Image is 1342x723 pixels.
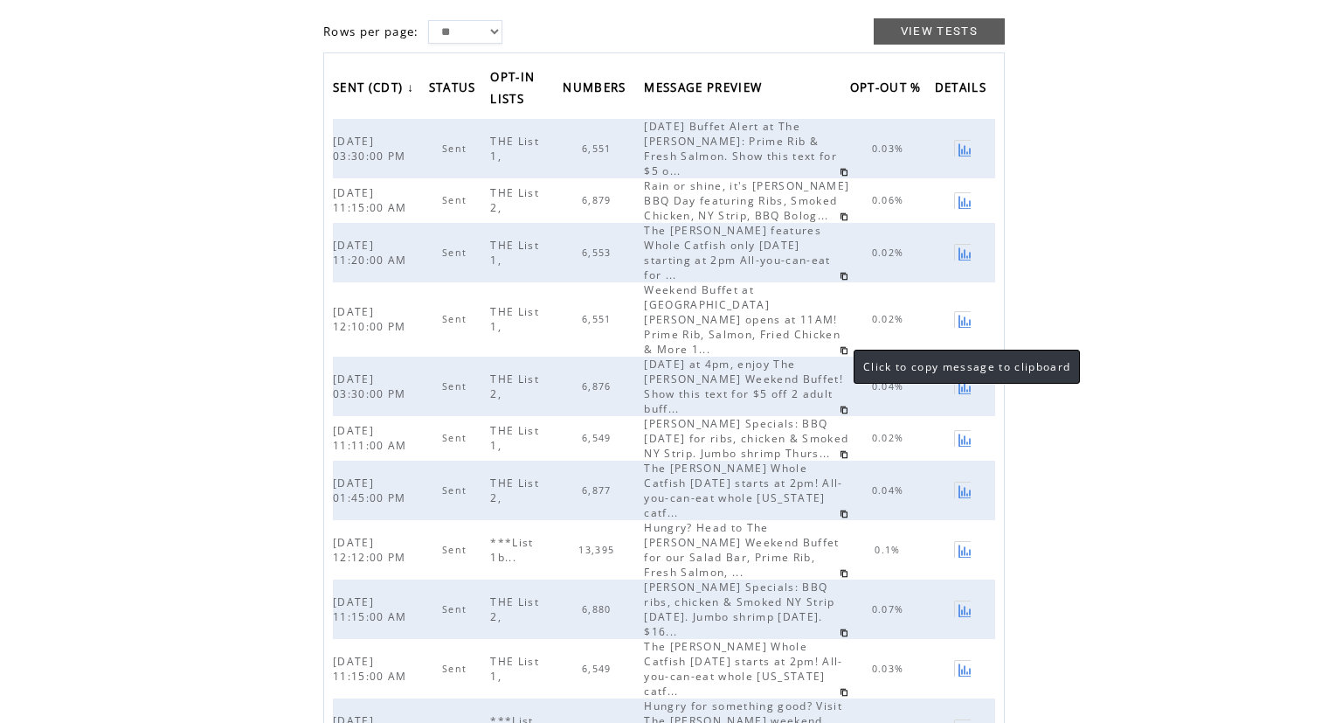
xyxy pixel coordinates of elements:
a: NUMBERS [563,75,634,104]
span: [DATE] Buffet Alert at The [PERSON_NAME]: Prime Rib & Fresh Salmon. Show this text for $5 o... [644,119,837,178]
span: 0.02% [872,313,909,325]
span: 6,551 [582,143,616,155]
span: 0.03% [872,663,909,675]
a: VIEW TESTS [874,18,1005,45]
span: Rain or shine, it's [PERSON_NAME] BBQ Day featuring Ribs, Smoked Chicken, NY Strip, BBQ Bolog... [644,178,849,223]
span: [DATE] 03:30:00 PM [333,134,411,163]
span: Sent [442,143,471,155]
span: [DATE] 11:15:00 AM [333,185,412,215]
span: SENT (CDT) [333,75,407,104]
span: THE List 1, [490,134,539,163]
span: [DATE] 11:15:00 AM [333,654,412,684]
span: Sent [442,663,471,675]
span: 0.04% [872,380,909,393]
span: 0.06% [872,194,909,206]
span: 6,876 [582,380,616,393]
span: 6,549 [582,663,616,675]
span: OPT-OUT % [850,75,926,104]
span: 6,551 [582,313,616,325]
span: 6,549 [582,432,616,444]
a: OPT-OUT % [850,75,930,104]
span: THE List 2, [490,594,539,624]
span: MESSAGE PREVIEW [644,75,766,104]
span: Rows per page: [323,24,419,39]
span: 0.02% [872,247,909,259]
span: [DATE] 11:15:00 AM [333,594,412,624]
span: Sent [442,194,471,206]
span: 6,880 [582,603,616,615]
a: STATUS [429,75,485,104]
span: NUMBERS [563,75,630,104]
span: 0.04% [872,484,909,497]
span: THE List 2, [490,372,539,401]
span: Sent [442,313,471,325]
span: THE List 2, [490,476,539,505]
span: 0.03% [872,143,909,155]
span: Hungry? Head to The [PERSON_NAME] Weekend Buffet for our Salad Bar, Prime Rib, Fresh Salmon, ... [644,520,839,580]
span: The [PERSON_NAME] features Whole Catfish only [DATE] starting at 2pm All-you-can-eat for ... [644,223,830,282]
span: Sent [442,603,471,615]
span: THE List 1, [490,654,539,684]
span: [DATE] 11:11:00 AM [333,423,412,453]
span: 6,553 [582,247,616,259]
span: [DATE] 12:12:00 PM [333,535,411,565]
span: STATUS [429,75,481,104]
a: MESSAGE PREVIEW [644,75,771,104]
span: Weekend Buffet at [GEOGRAPHIC_DATA][PERSON_NAME] opens at 11AM! Prime Rib, Salmon, Fried Chicken ... [644,282,840,357]
span: 6,877 [582,484,616,497]
span: Sent [442,247,471,259]
span: OPT-IN LISTS [490,65,535,115]
span: [PERSON_NAME] Specials: BBQ [DATE] for ribs, chicken & Smoked NY Strip. Jumbo shrimp Thurs... [644,416,848,461]
span: 0.07% [872,603,909,615]
span: 13,395 [578,544,619,556]
span: [DATE] 12:10:00 PM [333,304,411,334]
span: [DATE] 01:45:00 PM [333,476,411,505]
span: Sent [442,432,471,444]
span: [DATE] 11:20:00 AM [333,238,412,268]
span: Click to copy message to clipboard [863,359,1070,374]
span: THE List 1, [490,304,539,334]
span: DETAILS [935,75,991,104]
span: 0.02% [872,432,909,444]
span: THE List 2, [490,185,539,215]
span: 6,879 [582,194,616,206]
span: Sent [442,380,471,393]
span: Sent [442,484,471,497]
span: 0.1% [875,544,904,556]
span: [DATE] at 4pm, enjoy The [PERSON_NAME] Weekend Buffet! Show this text for $5 off 2 adult buff... [644,357,843,416]
span: [PERSON_NAME] Specials: BBQ ribs, chicken & Smoked NY Strip [DATE]. Jumbo shrimp [DATE]. $16... [644,580,834,639]
a: SENT (CDT)↓ [333,75,419,104]
span: THE List 1, [490,238,539,268]
span: The [PERSON_NAME] Whole Catfish [DATE] starts at 2pm! All-you-can-eat whole [US_STATE] catf... [644,461,842,520]
span: [DATE] 03:30:00 PM [333,372,411,401]
span: Sent [442,544,471,556]
span: THE List 1, [490,423,539,453]
span: The [PERSON_NAME] Whole Catfish [DATE] starts at 2pm! All-you-can-eat whole [US_STATE] catf... [644,639,842,699]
